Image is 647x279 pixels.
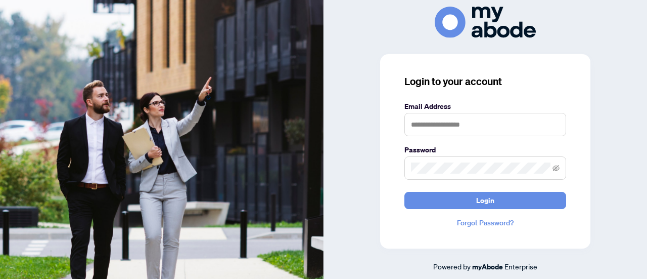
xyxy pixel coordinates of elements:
span: eye-invisible [552,165,560,172]
label: Password [404,144,566,155]
button: Login [404,192,566,209]
span: Login [476,192,494,209]
span: Enterprise [504,262,537,271]
label: Email Address [404,101,566,112]
span: Powered by [433,262,471,271]
h3: Login to your account [404,74,566,89]
img: ma-logo [435,7,536,37]
a: myAbode [472,261,503,272]
a: Forgot Password? [404,217,566,228]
